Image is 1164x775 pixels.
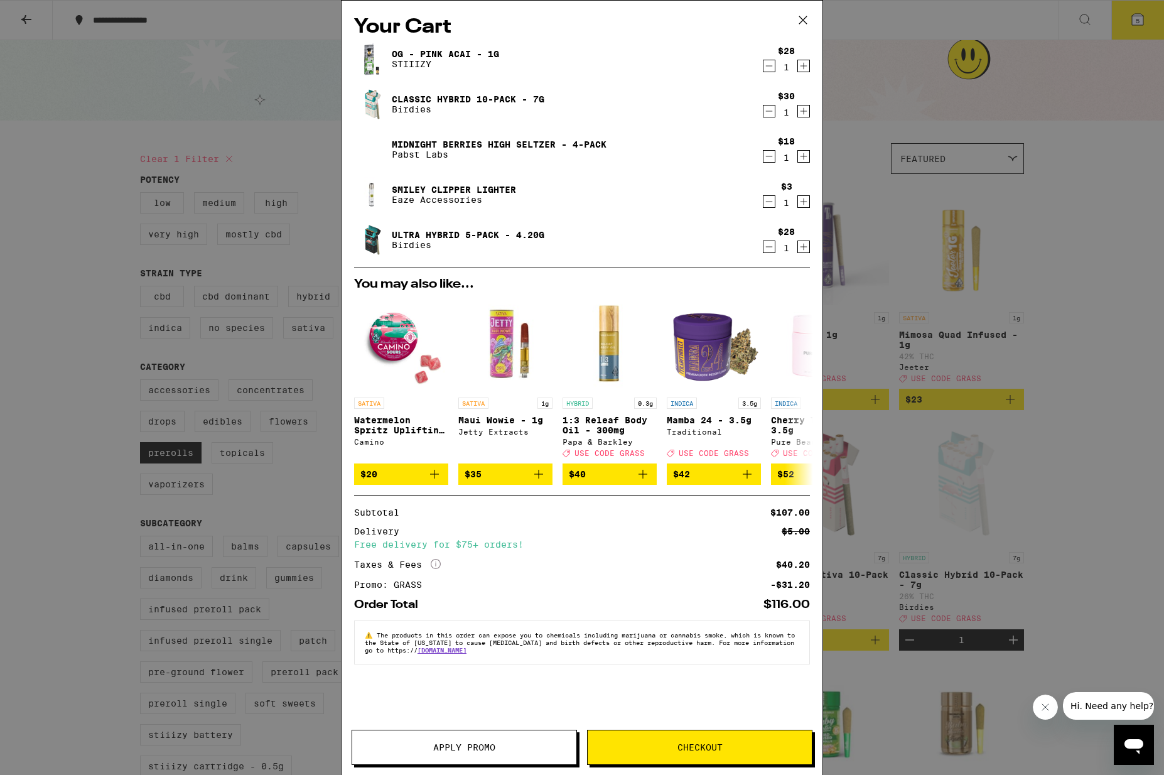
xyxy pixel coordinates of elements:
span: $35 [465,469,482,479]
a: OG - Pink Acai - 1g [392,49,499,59]
a: Smiley Clipper Lighter [392,185,516,195]
div: Promo: GRASS [354,580,431,589]
button: Increment [797,241,810,253]
button: Add to bag [354,463,448,485]
div: Pure Beauty [771,438,865,446]
p: Eaze Accessories [392,195,516,205]
img: Papa & Barkley - 1:3 Releaf Body Oil - 300mg [563,297,657,391]
span: Apply Promo [433,743,495,752]
div: $18 [778,136,795,146]
p: 0.3g [634,398,657,409]
p: Watermelon Spritz Uplifting Sour Gummies [354,415,448,435]
iframe: Button to launch messaging window [1114,725,1154,765]
iframe: Close message [1033,695,1058,720]
a: Open page for Watermelon Spritz Uplifting Sour Gummies from Camino [354,297,448,463]
button: Add to bag [667,463,761,485]
div: 1 [781,198,792,208]
span: $42 [673,469,690,479]
button: Increment [797,60,810,72]
p: Pabst Labs [392,149,606,160]
span: USE CODE GRASS [783,449,853,457]
div: -$31.20 [770,580,810,589]
button: Checkout [587,730,812,765]
div: Subtotal [354,508,408,517]
div: Traditional [667,428,761,436]
span: $20 [360,469,377,479]
p: STIIIZY [392,59,499,69]
div: $28 [778,227,795,237]
iframe: Message from company [1063,692,1154,720]
a: Open page for Maui Wowie - 1g from Jetty Extracts [458,297,552,463]
img: Jetty Extracts - Maui Wowie - 1g [458,297,552,391]
div: Jetty Extracts [458,428,552,436]
img: Ultra Hybrid 5-Pack - 4.20g [354,222,389,257]
h2: You may also like... [354,278,810,291]
button: Decrement [763,105,775,117]
div: Taxes & Fees [354,559,441,570]
h2: Your Cart [354,13,810,41]
div: $116.00 [763,599,810,610]
a: Midnight Berries High Seltzer - 4-pack [392,139,606,149]
button: Apply Promo [352,730,577,765]
div: $3 [781,182,792,192]
p: 1:3 Releaf Body Oil - 300mg [563,415,657,435]
a: Classic Hybrid 10-Pack - 7g [392,94,544,104]
img: OG - Pink Acai - 1g [354,41,389,77]
button: Increment [797,150,810,163]
div: $107.00 [770,508,810,517]
p: 1g [537,398,552,409]
div: 1 [778,62,795,72]
div: 1 [778,107,795,117]
img: Camino - Watermelon Spritz Uplifting Sour Gummies [354,297,448,391]
div: $28 [778,46,795,56]
div: $30 [778,91,795,101]
span: USE CODE GRASS [679,449,749,457]
button: Decrement [763,241,775,253]
p: Birdies [392,240,544,250]
div: Order Total [354,599,427,610]
span: $40 [569,469,586,479]
div: Free delivery for $75+ orders! [354,540,810,549]
div: 1 [778,243,795,253]
div: Papa & Barkley [563,438,657,446]
a: Open page for Cherry Tart - 3.5g from Pure Beauty [771,297,865,463]
p: SATIVA [458,398,488,409]
button: Increment [797,105,810,117]
img: Classic Hybrid 10-Pack - 7g [354,87,389,122]
div: Camino [354,438,448,446]
a: Open page for 1:3 Releaf Body Oil - 300mg from Papa & Barkley [563,297,657,463]
a: [DOMAIN_NAME] [418,646,466,654]
span: USE CODE GRASS [574,449,645,457]
a: Ultra Hybrid 5-Pack - 4.20g [392,230,544,240]
p: Maui Wowie - 1g [458,415,552,425]
button: Increment [797,195,810,208]
p: Cherry Tart - 3.5g [771,415,865,435]
div: Delivery [354,527,408,536]
a: Open page for Mamba 24 - 3.5g from Traditional [667,297,761,463]
button: Add to bag [563,463,657,485]
div: 1 [778,153,795,163]
span: The products in this order can expose you to chemicals including marijuana or cannabis smoke, whi... [365,631,795,654]
p: INDICA [771,398,801,409]
button: Decrement [763,195,775,208]
button: Decrement [763,150,775,163]
p: 3.5g [738,398,761,409]
button: Add to bag [771,463,865,485]
img: Midnight Berries High Seltzer - 4-pack [354,132,389,167]
div: $5.00 [782,527,810,536]
img: Smiley Clipper Lighter [354,177,389,212]
p: Birdies [392,104,544,114]
p: Mamba 24 - 3.5g [667,415,761,425]
div: $40.20 [776,560,810,569]
button: Decrement [763,60,775,72]
span: $52 [777,469,794,479]
img: Pure Beauty - Cherry Tart - 3.5g [771,297,865,391]
img: Traditional - Mamba 24 - 3.5g [667,297,761,391]
p: HYBRID [563,398,593,409]
span: Checkout [677,743,723,752]
span: ⚠️ [365,631,377,639]
button: Add to bag [458,463,552,485]
p: INDICA [667,398,697,409]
